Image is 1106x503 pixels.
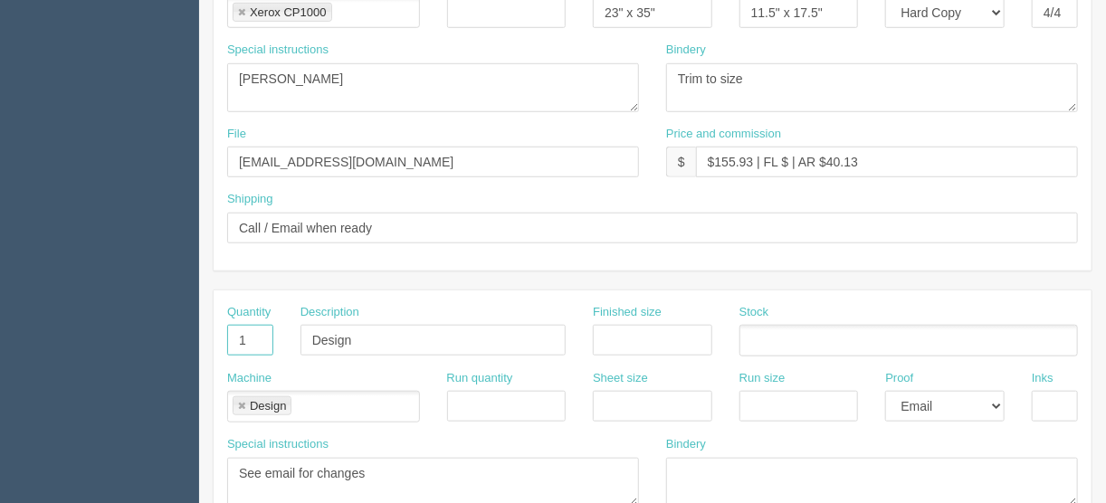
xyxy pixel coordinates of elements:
div: Xerox CP1000 [250,6,327,18]
label: Bindery [666,436,706,453]
label: Special instructions [227,436,329,453]
label: Sheet size [593,370,648,387]
label: Finished size [593,304,662,321]
label: Special instructions [227,42,329,59]
label: Run quantity [447,370,513,387]
label: Inks [1032,370,1054,387]
textarea: Trim to size [666,63,1078,112]
label: Machine [227,370,272,387]
label: Bindery [666,42,706,59]
div: $ [666,147,696,177]
label: Stock [739,304,769,321]
div: Design [250,400,286,412]
label: Shipping [227,191,273,208]
label: Run size [739,370,786,387]
label: Proof [885,370,913,387]
label: Quantity [227,304,271,321]
label: File [227,126,246,143]
label: Description [300,304,359,321]
label: Price and commission [666,126,781,143]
